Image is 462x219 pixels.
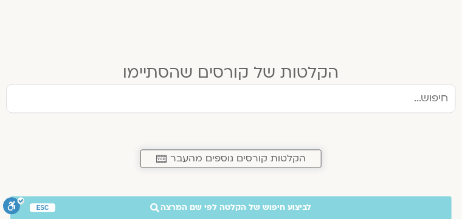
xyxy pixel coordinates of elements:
h2: הקלטות של קורסים שהסתיימו [6,64,456,82]
input: חיפוש... [6,84,456,113]
span: לביצוע חיפוש של הקלטה לפי שם המרצה [161,204,312,213]
span: הקלטות קורסים נוספים מהעבר [170,153,306,164]
a: הקלטות קורסים נוספים מהעבר [140,150,322,168]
